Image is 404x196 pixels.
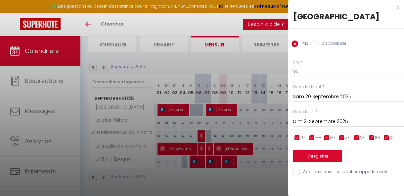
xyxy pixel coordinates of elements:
label: Date de fin [293,109,314,115]
label: Prix [293,59,300,66]
label: Disponibilité [318,40,346,48]
span: SA [375,135,380,141]
div: x [288,3,399,11]
span: JE [345,135,349,141]
div: [GEOGRAPHIC_DATA] [293,11,399,22]
span: LU [300,135,305,141]
span: ME [330,135,336,141]
span: MA [315,135,321,141]
label: Date de début [293,84,321,90]
span: DI [390,135,393,141]
span: VE [360,135,365,141]
button: Ouvrir le widget de chat LiveChat [5,3,25,23]
label: Prix [298,40,308,48]
button: Enregistrer [293,150,342,162]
